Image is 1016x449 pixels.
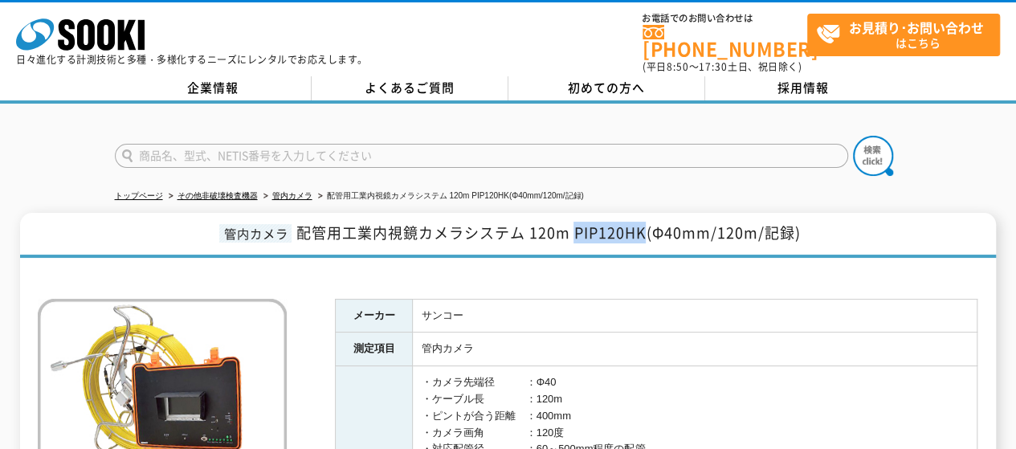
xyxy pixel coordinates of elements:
[667,59,689,74] span: 8:50
[336,299,413,333] th: メーカー
[115,76,312,100] a: 企業情報
[16,55,368,64] p: 日々進化する計測技術と多種・多様化するニーズにレンタルでお応えします。
[413,333,977,366] td: 管内カメラ
[807,14,1000,56] a: お見積り･お問い合わせはこちら
[853,136,893,176] img: btn_search.png
[115,144,848,168] input: 商品名、型式、NETIS番号を入力してください
[315,188,584,205] li: 配管用工業内視鏡カメラシステム 120m PIP120HK(Φ40mm/120m/記録)
[849,18,984,37] strong: お見積り･お問い合わせ
[643,25,807,58] a: [PHONE_NUMBER]
[219,224,292,243] span: 管内カメラ
[643,14,807,23] span: お電話でのお問い合わせは
[177,191,258,200] a: その他非破壊検査機器
[568,79,645,96] span: 初めての方へ
[413,299,977,333] td: サンコー
[115,191,163,200] a: トップページ
[272,191,312,200] a: 管内カメラ
[296,222,800,243] span: 配管用工業内視鏡カメラシステム 120m PIP120HK(Φ40mm/120m/記録)
[508,76,705,100] a: 初めての方へ
[336,333,413,366] th: 測定項目
[705,76,902,100] a: 採用情報
[816,14,999,55] span: はこちら
[699,59,728,74] span: 17:30
[643,59,802,74] span: (平日 ～ 土日、祝日除く)
[312,76,508,100] a: よくあるご質問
